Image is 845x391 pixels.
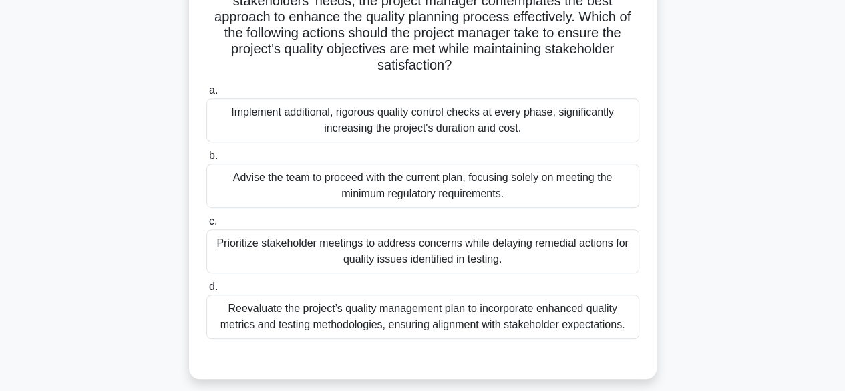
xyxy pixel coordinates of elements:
div: Reevaluate the project’s quality management plan to incorporate enhanced quality metrics and test... [206,295,639,339]
div: Advise the team to proceed with the current plan, focusing solely on meeting the minimum regulato... [206,164,639,208]
span: d. [209,281,218,292]
span: a. [209,84,218,96]
div: Prioritize stakeholder meetings to address concerns while delaying remedial actions for quality i... [206,229,639,273]
span: c. [209,215,217,227]
span: b. [209,150,218,161]
div: Implement additional, rigorous quality control checks at every phase, significantly increasing th... [206,98,639,142]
